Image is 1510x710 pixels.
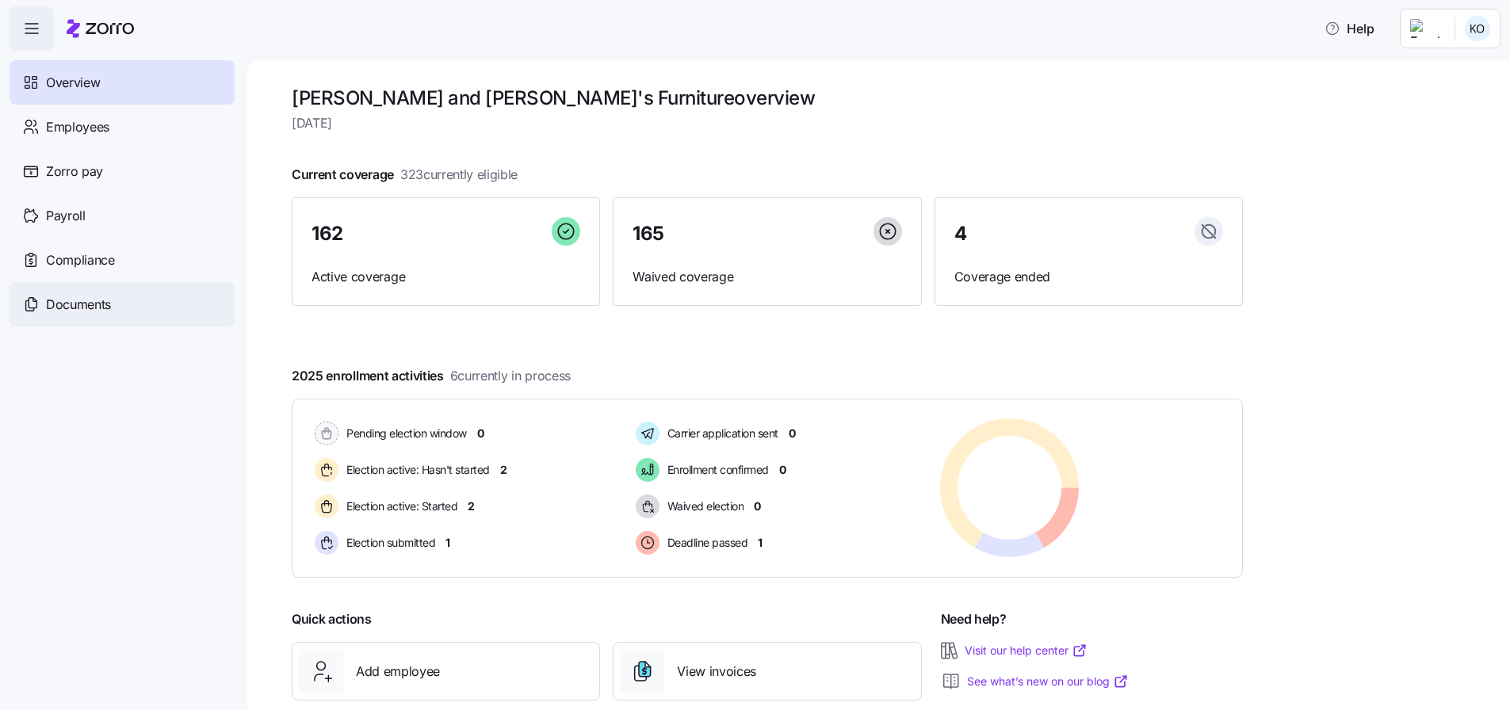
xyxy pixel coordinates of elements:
a: Compliance [10,238,235,282]
span: Quick actions [292,609,372,629]
span: 165 [633,224,664,243]
a: Employees [10,105,235,149]
span: Current coverage [292,165,518,185]
span: Help [1325,19,1374,38]
span: Carrier application sent [663,426,778,441]
h1: [PERSON_NAME] and [PERSON_NAME]'s Furniture overview [292,86,1243,110]
span: 4 [954,224,967,243]
span: Deadline passed [663,535,748,551]
a: See what’s new on our blog [967,674,1129,689]
a: Overview [10,60,235,105]
span: 2 [500,462,507,478]
a: Visit our help center [965,643,1088,658]
span: 162 [312,224,343,243]
span: Overview [46,73,100,93]
span: View invoices [677,662,756,681]
span: Election active: Started [342,498,457,514]
span: 323 currently eligible [400,165,518,185]
span: Need help? [941,609,1007,629]
span: 6 currently in process [450,366,571,386]
span: Compliance [46,250,115,270]
span: Election submitted [342,535,435,551]
a: Documents [10,282,235,326]
span: 0 [477,426,484,441]
span: 2025 enrollment activities [292,366,571,386]
a: Zorro pay [10,149,235,193]
span: Enrollment confirmed [663,462,769,478]
span: [DATE] [292,113,1243,133]
span: 0 [754,498,761,514]
span: 0 [779,462,786,478]
a: Payroll [10,193,235,238]
span: Employees [46,117,109,137]
span: 1 [758,535,763,551]
span: Zorro pay [46,162,103,181]
span: Active coverage [312,267,580,287]
button: Help [1312,13,1387,44]
span: 2 [468,498,475,514]
span: Coverage ended [954,267,1223,287]
img: f33f0d086152a00e742b4f1795582fce [1465,16,1490,41]
span: Documents [46,295,111,315]
span: Payroll [46,206,86,226]
span: Pending election window [342,426,467,441]
span: Waived coverage [633,267,901,287]
span: Waived election [663,498,744,514]
span: Election active: Hasn't started [342,462,490,478]
span: 1 [445,535,450,551]
span: Add employee [356,662,440,681]
span: 0 [789,426,796,441]
img: Employer logo [1410,19,1442,38]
